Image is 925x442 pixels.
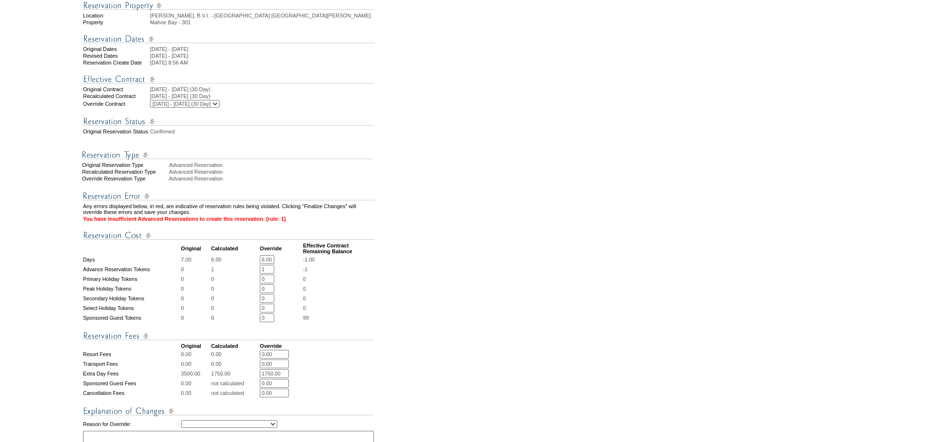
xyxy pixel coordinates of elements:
[83,53,149,59] td: Revised Dates
[181,304,210,312] td: 0
[83,294,180,303] td: Secondary Holiday Tokens
[303,305,306,311] span: 0
[83,369,180,378] td: Extra Day Fees
[181,255,210,264] td: 7.00
[211,389,259,397] td: not calculated
[83,73,374,85] img: Effective Contract
[82,169,168,175] div: Recalculated Reservation Type
[83,284,180,293] td: Peak Holiday Tokens
[211,360,259,368] td: 0.00
[211,255,259,264] td: 6.00
[211,265,259,274] td: 1
[211,350,259,359] td: 0.00
[303,315,309,321] span: 99
[83,100,149,108] td: Override Contract
[181,294,210,303] td: 0
[181,360,210,368] td: 0.00
[303,257,315,262] span: -1.00
[211,313,259,322] td: 0
[83,190,374,202] img: Reservation Errors
[83,229,374,242] img: Reservation Cost
[303,243,374,254] td: Effective Contract Remaining Balance
[181,350,210,359] td: 0.00
[150,93,374,99] td: [DATE] - [DATE] (30 Day)
[82,149,373,161] img: Reservation Type
[303,286,306,292] span: 0
[303,266,307,272] span: -1
[303,295,306,301] span: 0
[83,255,180,264] td: Days
[181,343,210,349] td: Original
[169,169,375,175] div: Advanced Reservation
[83,115,374,128] img: Reservation Status
[150,13,374,18] td: [PERSON_NAME], B.V.I. - [GEOGRAPHIC_DATA] [GEOGRAPHIC_DATA][PERSON_NAME]
[83,86,149,92] td: Original Contract
[181,379,210,388] td: 0.00
[83,313,180,322] td: Sponsored Guest Tokens
[83,330,374,342] img: Reservation Fees
[181,243,210,254] td: Original
[211,284,259,293] td: 0
[211,243,259,254] td: Calculated
[83,46,149,52] td: Original Dates
[150,53,374,59] td: [DATE] - [DATE]
[181,284,210,293] td: 0
[169,176,375,181] div: Advanced Reservation
[260,243,302,254] td: Override
[83,350,180,359] td: Resort Fees
[83,360,180,368] td: Transport Fees
[83,405,374,417] img: Explanation of Changes
[83,275,180,283] td: Primary Holiday Tokens
[150,86,374,92] td: [DATE] - [DATE] (30 Day)
[181,275,210,283] td: 0
[211,343,259,349] td: Calculated
[83,216,374,222] td: You have insufficient Advanced Reservations to create this reservation. [rule: 1]
[83,129,149,134] td: Original Reservation Status
[83,19,149,25] td: Property
[83,265,180,274] td: Advance Reservation Tokens
[181,369,210,378] td: 3500.00
[260,343,302,349] td: Override
[150,129,374,134] td: Confirmed
[150,46,374,52] td: [DATE] - [DATE]
[150,19,374,25] td: Mahoe Bay - 301
[181,313,210,322] td: 0
[181,265,210,274] td: 0
[82,162,168,168] div: Original Reservation Type
[82,176,168,181] div: Override Reservation Type
[83,33,374,45] img: Reservation Dates
[211,369,259,378] td: 1750.00
[83,13,149,18] td: Location
[181,389,210,397] td: 0.00
[303,276,306,282] span: 0
[211,275,259,283] td: 0
[83,304,180,312] td: Select Holiday Tokens
[83,418,180,430] td: Reason for Override:
[211,379,259,388] td: not calculated
[169,162,375,168] div: Advanced Reservation
[83,203,374,215] td: Any errors displayed below, in red, are indicative of reservation rules being violated. Clicking ...
[83,93,149,99] td: Recalculated Contract
[83,389,180,397] td: Cancellation Fees
[150,60,374,65] td: [DATE] 8:56 AM
[83,60,149,65] td: Reservation Create Date
[83,379,180,388] td: Sponsored Guest Fees
[211,304,259,312] td: 0
[211,294,259,303] td: 0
